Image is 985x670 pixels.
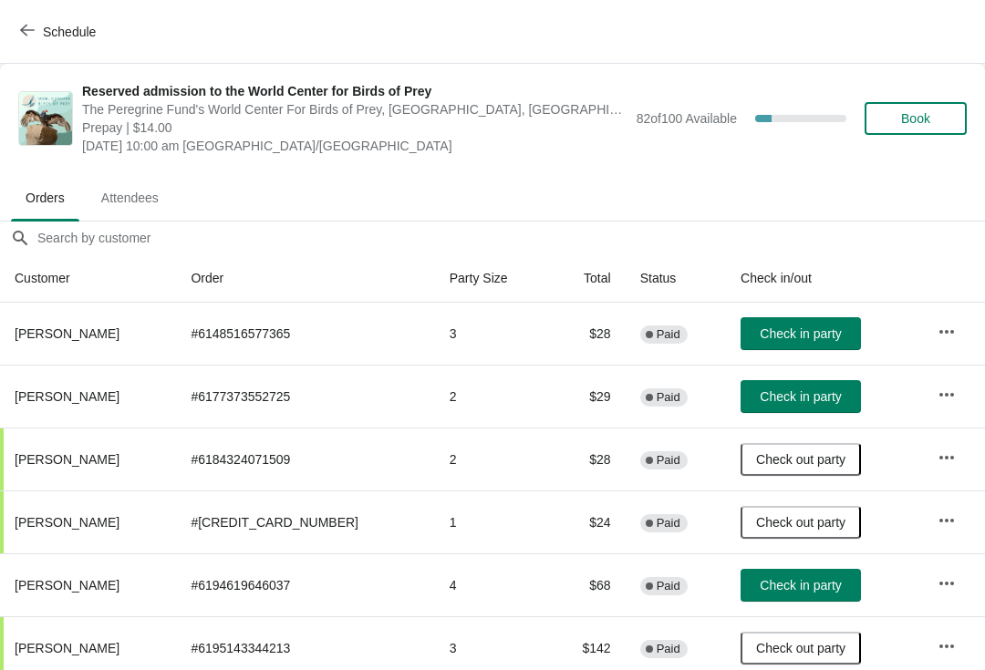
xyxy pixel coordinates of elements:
[82,119,627,137] span: Prepay | $14.00
[15,515,119,530] span: [PERSON_NAME]
[760,578,841,593] span: Check in party
[901,111,930,126] span: Book
[176,365,434,428] td: # 6177373552725
[741,380,861,413] button: Check in party
[550,490,626,553] td: $24
[176,428,434,490] td: # 6184324071509
[15,389,119,404] span: [PERSON_NAME]
[657,327,680,342] span: Paid
[19,92,72,145] img: Reserved admission to the World Center for Birds of Prey
[657,579,680,593] span: Paid
[760,389,841,404] span: Check in party
[550,303,626,365] td: $28
[741,443,861,476] button: Check out party
[756,641,845,655] span: Check out party
[637,111,737,126] span: 82 of 100 Available
[15,326,119,341] span: [PERSON_NAME]
[760,326,841,341] span: Check in party
[657,453,680,468] span: Paid
[435,553,550,616] td: 4
[756,452,845,467] span: Check out party
[626,254,726,303] th: Status
[15,452,119,467] span: [PERSON_NAME]
[550,365,626,428] td: $29
[756,515,845,530] span: Check out party
[435,428,550,490] td: 2
[87,181,173,214] span: Attendees
[176,553,434,616] td: # 6194619646037
[82,137,627,155] span: [DATE] 10:00 am [GEOGRAPHIC_DATA]/[GEOGRAPHIC_DATA]
[43,25,96,39] span: Schedule
[726,254,923,303] th: Check in/out
[741,569,861,602] button: Check in party
[11,181,79,214] span: Orders
[82,82,627,100] span: Reserved admission to the World Center for Birds of Prey
[865,102,967,135] button: Book
[657,390,680,405] span: Paid
[435,303,550,365] td: 3
[550,428,626,490] td: $28
[657,642,680,656] span: Paid
[9,15,110,48] button: Schedule
[82,100,627,119] span: The Peregrine Fund's World Center For Birds of Prey, [GEOGRAPHIC_DATA], [GEOGRAPHIC_DATA], [US_ST...
[435,490,550,553] td: 1
[15,578,119,593] span: [PERSON_NAME]
[176,303,434,365] td: # 6148516577365
[435,254,550,303] th: Party Size
[741,317,861,350] button: Check in party
[15,641,119,655] span: [PERSON_NAME]
[176,490,434,553] td: # [CREDIT_CARD_NUMBER]
[36,222,985,254] input: Search by customer
[550,553,626,616] td: $68
[435,365,550,428] td: 2
[550,254,626,303] th: Total
[741,632,861,665] button: Check out party
[176,254,434,303] th: Order
[741,506,861,539] button: Check out party
[657,516,680,531] span: Paid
